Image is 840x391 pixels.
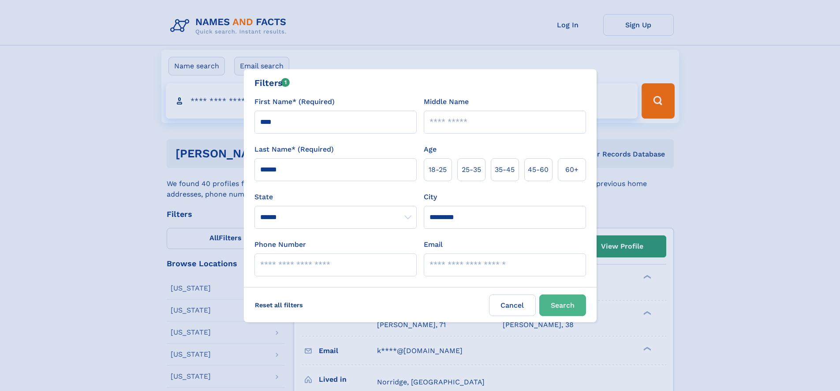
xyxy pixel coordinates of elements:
[424,97,469,107] label: Middle Name
[254,76,290,89] div: Filters
[424,144,437,155] label: Age
[254,97,335,107] label: First Name* (Required)
[424,192,437,202] label: City
[489,294,536,316] label: Cancel
[462,164,481,175] span: 25‑35
[249,294,309,316] label: Reset all filters
[254,239,306,250] label: Phone Number
[254,144,334,155] label: Last Name* (Required)
[429,164,447,175] span: 18‑25
[254,192,417,202] label: State
[528,164,549,175] span: 45‑60
[565,164,579,175] span: 60+
[495,164,515,175] span: 35‑45
[539,294,586,316] button: Search
[424,239,443,250] label: Email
